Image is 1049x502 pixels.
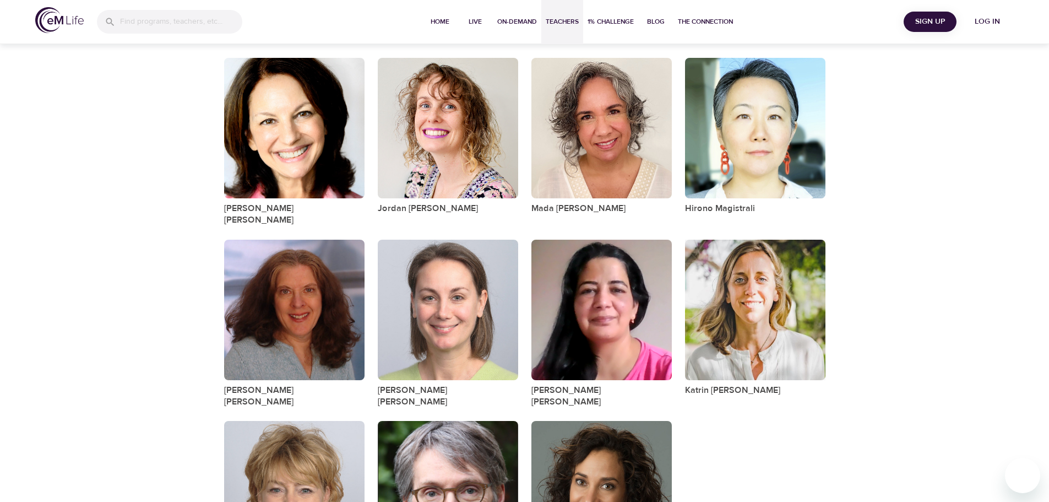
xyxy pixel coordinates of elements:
[224,203,365,226] a: [PERSON_NAME] [PERSON_NAME]
[462,16,488,28] span: Live
[378,385,518,408] a: [PERSON_NAME] [PERSON_NAME]
[35,7,84,33] img: logo
[961,12,1014,32] button: Log in
[685,203,755,214] a: Hirono Magistrali
[120,10,242,34] input: Find programs, teachers, etc...
[1005,458,1040,493] iframe: Button to launch messaging window
[904,12,956,32] button: Sign Up
[224,385,365,408] a: [PERSON_NAME] [PERSON_NAME]
[378,203,479,214] a: Jordan [PERSON_NAME]
[965,15,1009,29] span: Log in
[497,16,537,28] span: On-Demand
[546,16,579,28] span: Teachers
[531,203,626,214] a: Mada [PERSON_NAME]
[531,385,672,408] a: [PERSON_NAME] [PERSON_NAME]
[643,16,669,28] span: Blog
[685,385,781,396] a: Katrin [PERSON_NAME]
[588,16,634,28] span: 1% Challenge
[678,16,733,28] span: The Connection
[908,15,952,29] span: Sign Up
[427,16,453,28] span: Home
